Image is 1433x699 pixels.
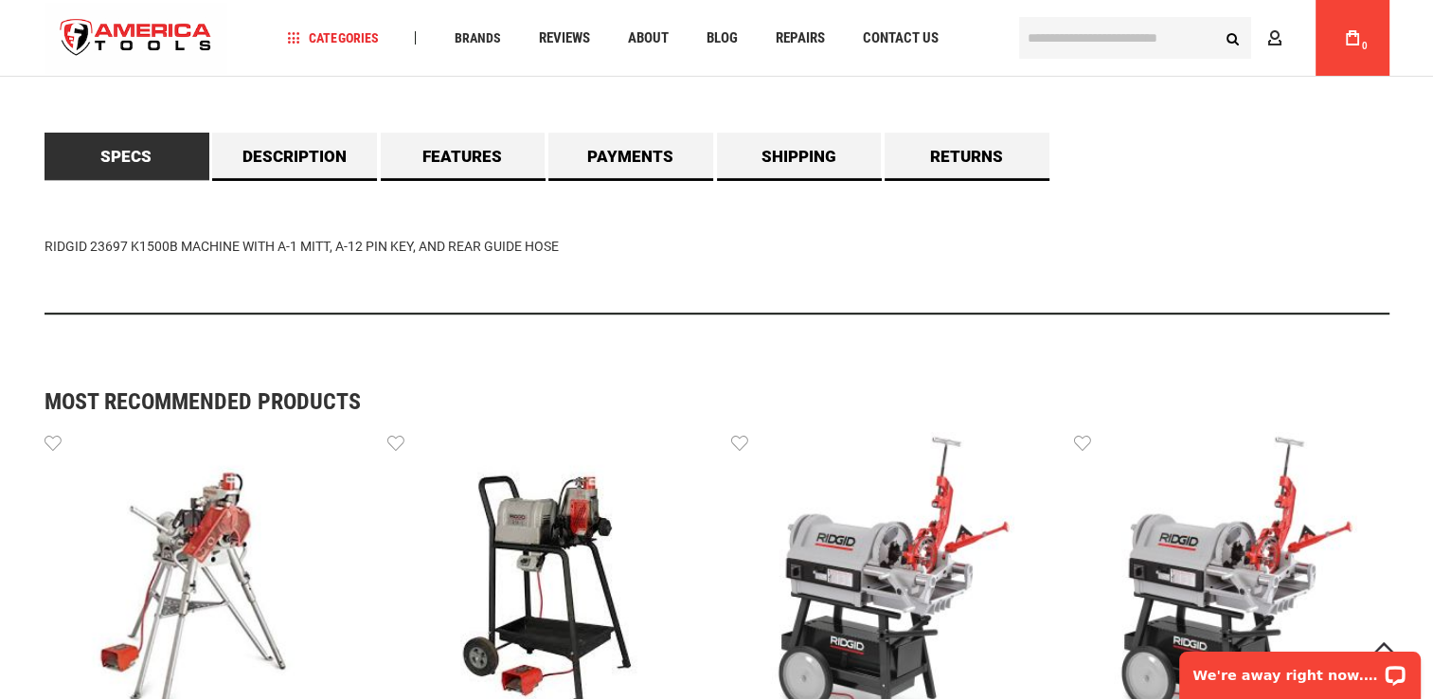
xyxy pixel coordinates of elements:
[538,31,589,45] span: Reviews
[627,31,668,45] span: About
[287,31,378,45] span: Categories
[717,133,882,180] a: Shipping
[45,133,209,180] a: Specs
[885,133,1049,180] a: Returns
[706,31,737,45] span: Blog
[1215,20,1251,56] button: Search
[775,31,824,45] span: Repairs
[381,133,546,180] a: Features
[548,133,713,180] a: Payments
[212,133,377,180] a: Description
[45,180,1389,314] div: RIDGID 23697 K1500B MACHINE WITH A-1 MITT, A-12 PIN KEY, AND REAR GUIDE HOSE
[862,31,938,45] span: Contact Us
[697,26,745,51] a: Blog
[45,3,228,74] a: store logo
[618,26,676,51] a: About
[45,390,1323,413] strong: Most Recommended Products
[1362,41,1368,51] span: 0
[529,26,598,51] a: Reviews
[278,26,386,51] a: Categories
[454,31,500,45] span: Brands
[1167,639,1433,699] iframe: LiveChat chat widget
[766,26,833,51] a: Repairs
[45,3,228,74] img: America Tools
[853,26,946,51] a: Contact Us
[445,26,509,51] a: Brands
